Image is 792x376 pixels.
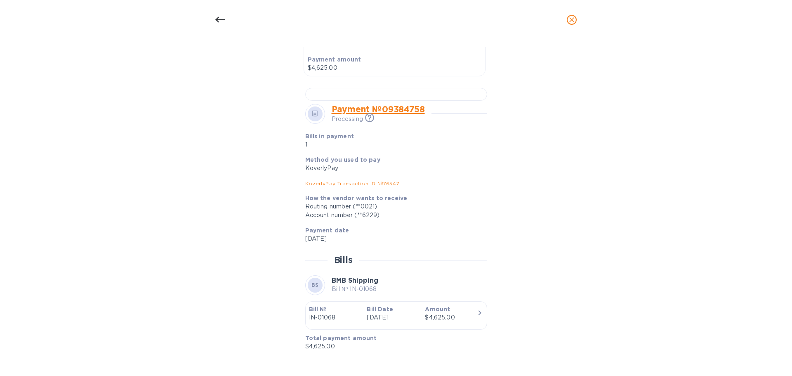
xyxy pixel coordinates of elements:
[305,227,349,234] b: Payment date
[305,195,408,201] b: How the vendor wants to receive
[305,133,354,140] b: Bills in payment
[425,306,450,312] b: Amount
[332,277,378,284] b: BMB Shipping
[305,234,481,243] p: [DATE]
[305,202,481,211] div: Routing number (**0021)
[332,115,363,123] p: Processing
[305,342,481,351] p: $4,625.00
[305,335,377,341] b: Total payment amount
[334,255,353,265] h2: Bills
[308,64,481,72] p: $4,625.00
[367,313,418,322] p: [DATE]
[309,313,361,322] p: IN-01068
[305,164,481,173] div: KoverlyPay
[332,104,425,114] a: Payment № 09384758
[305,156,380,163] b: Method you used to pay
[308,56,361,63] b: Payment amount
[305,211,481,220] div: Account number (**6229)
[305,140,422,149] p: 1
[305,301,487,330] button: Bill №IN-01068Bill Date[DATE]Amount$4,625.00
[309,306,327,312] b: Bill №
[311,282,319,288] b: BS
[562,10,582,30] button: close
[332,285,378,293] p: Bill № IN-01068
[305,180,399,187] a: KoverlyPay Transaction ID № 76547
[425,313,476,322] div: $4,625.00
[367,306,393,312] b: Bill Date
